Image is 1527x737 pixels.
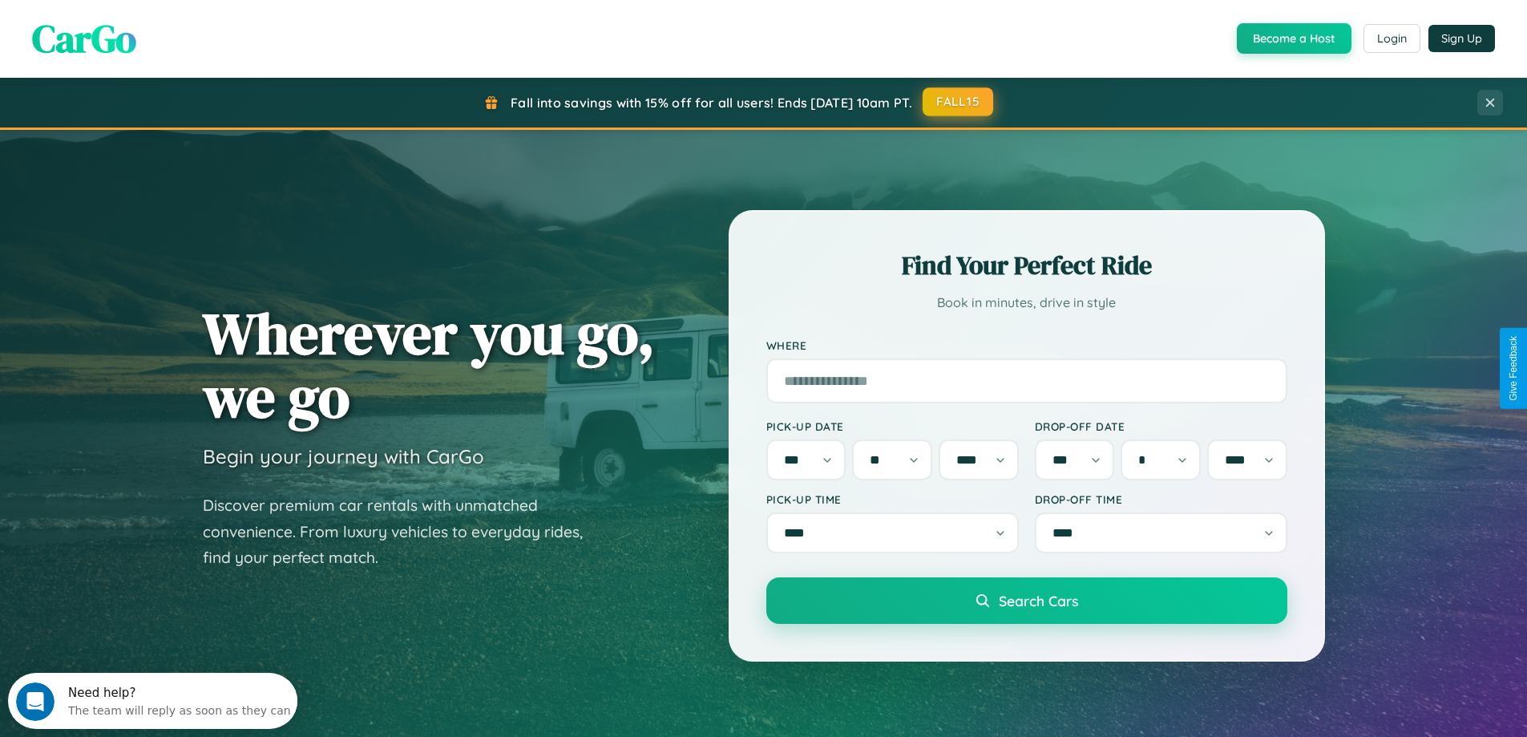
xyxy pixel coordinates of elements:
[1508,336,1519,401] div: Give Feedback
[203,302,655,428] h1: Wherever you go, we go
[766,419,1019,433] label: Pick-up Date
[203,444,484,468] h3: Begin your journey with CarGo
[32,12,136,65] span: CarGo
[203,492,604,571] p: Discover premium car rentals with unmatched convenience. From luxury vehicles to everyday rides, ...
[60,14,283,26] div: Need help?
[999,592,1078,609] span: Search Cars
[511,95,912,111] span: Fall into savings with 15% off for all users! Ends [DATE] 10am PT.
[1363,24,1420,53] button: Login
[923,87,993,116] button: FALL15
[1428,25,1495,52] button: Sign Up
[1035,419,1287,433] label: Drop-off Date
[766,338,1287,352] label: Where
[766,492,1019,506] label: Pick-up Time
[1035,492,1287,506] label: Drop-off Time
[16,682,55,721] iframe: Intercom live chat
[766,577,1287,624] button: Search Cars
[6,6,298,51] div: Open Intercom Messenger
[766,291,1287,314] p: Book in minutes, drive in style
[8,673,297,729] iframe: Intercom live chat discovery launcher
[766,248,1287,283] h2: Find Your Perfect Ride
[60,26,283,43] div: The team will reply as soon as they can
[1237,23,1351,54] button: Become a Host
